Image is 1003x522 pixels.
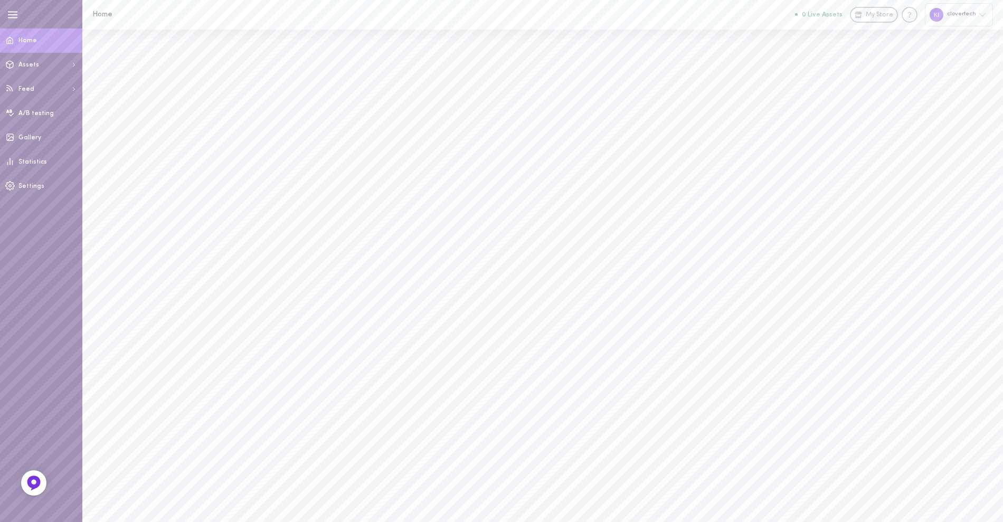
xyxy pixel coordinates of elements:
span: Feed [18,86,34,92]
span: A/B testing [18,110,54,117]
div: clovertech [925,3,993,26]
span: Assets [18,62,39,68]
button: 0 Live Assets [795,11,843,18]
img: Feedback Button [26,475,42,491]
span: Home [18,37,37,44]
span: Settings [18,183,44,189]
div: Knowledge center [902,7,917,23]
span: My Store [866,11,893,20]
span: Gallery [18,135,41,141]
a: 0 Live Assets [795,11,850,18]
span: Statistics [18,159,47,165]
h1: Home [92,11,267,18]
a: My Store [850,7,898,23]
